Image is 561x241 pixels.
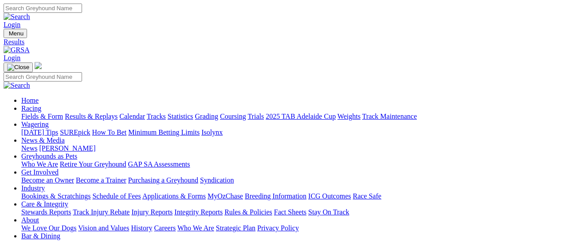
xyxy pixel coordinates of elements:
[21,144,557,152] div: News & Media
[21,192,90,200] a: Bookings & Scratchings
[337,113,361,120] a: Weights
[21,200,68,208] a: Care & Integrity
[92,192,141,200] a: Schedule of Fees
[4,54,20,62] a: Login
[78,224,129,232] a: Vision and Values
[21,224,76,232] a: We Love Our Dogs
[35,62,42,69] img: logo-grsa-white.png
[353,192,381,200] a: Race Safe
[362,113,417,120] a: Track Maintenance
[39,144,95,152] a: [PERSON_NAME]
[119,113,145,120] a: Calendar
[21,192,557,200] div: Industry
[65,113,118,120] a: Results & Replays
[308,192,351,200] a: ICG Outcomes
[21,168,59,176] a: Get Involved
[168,113,193,120] a: Statistics
[208,192,243,200] a: MyOzChase
[21,144,37,152] a: News
[274,208,306,216] a: Fact Sheets
[177,224,214,232] a: Who We Are
[224,208,272,216] a: Rules & Policies
[4,29,27,38] button: Toggle navigation
[4,72,82,82] input: Search
[142,192,206,200] a: Applications & Forms
[200,176,234,184] a: Syndication
[4,13,30,21] img: Search
[216,224,255,232] a: Strategic Plan
[201,128,223,136] a: Isolynx
[21,128,58,136] a: [DATE] Tips
[174,208,223,216] a: Integrity Reports
[21,160,557,168] div: Greyhounds as Pets
[73,208,129,216] a: Track Injury Rebate
[266,113,336,120] a: 2025 TAB Adelaide Cup
[9,30,24,37] span: Menu
[60,128,90,136] a: SUREpick
[128,160,190,168] a: GAP SA Assessments
[21,113,557,120] div: Racing
[147,113,166,120] a: Tracks
[21,176,557,184] div: Get Involved
[131,224,152,232] a: History
[4,46,30,54] img: GRSA
[76,176,126,184] a: Become a Trainer
[4,82,30,89] img: Search
[4,21,20,28] a: Login
[21,176,74,184] a: Become an Owner
[245,192,306,200] a: Breeding Information
[220,113,246,120] a: Coursing
[21,216,39,224] a: About
[7,64,29,71] img: Close
[21,152,77,160] a: Greyhounds as Pets
[247,113,264,120] a: Trials
[4,38,557,46] a: Results
[128,176,198,184] a: Purchasing a Greyhound
[21,136,65,144] a: News & Media
[4,62,33,72] button: Toggle navigation
[308,208,349,216] a: Stay On Track
[195,113,218,120] a: Grading
[21,208,557,216] div: Care & Integrity
[4,4,82,13] input: Search
[21,128,557,136] div: Wagering
[128,128,200,136] a: Minimum Betting Limits
[21,160,58,168] a: Who We Are
[60,160,126,168] a: Retire Your Greyhound
[21,184,45,192] a: Industry
[92,128,127,136] a: How To Bet
[21,105,41,112] a: Racing
[21,120,49,128] a: Wagering
[21,232,60,240] a: Bar & Dining
[21,224,557,232] div: About
[154,224,176,232] a: Careers
[21,97,39,104] a: Home
[21,113,63,120] a: Fields & Form
[257,224,299,232] a: Privacy Policy
[21,208,71,216] a: Stewards Reports
[131,208,173,216] a: Injury Reports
